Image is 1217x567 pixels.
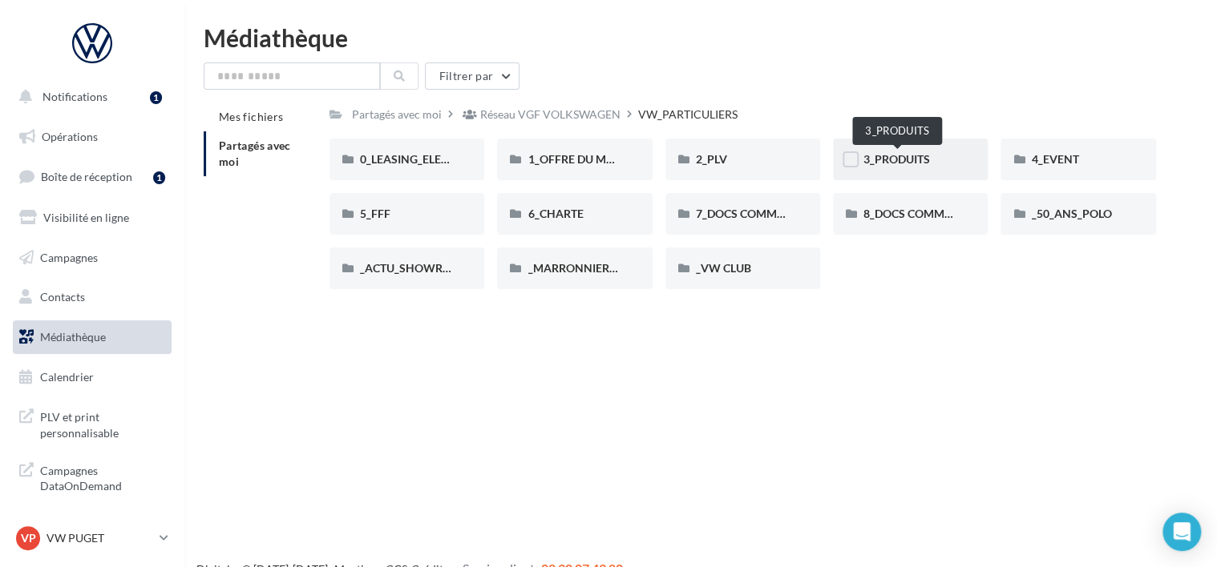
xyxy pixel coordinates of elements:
[638,107,738,123] div: VW_PARTICULIERS
[528,152,624,166] span: 1_OFFRE DU MOIS
[10,80,168,114] button: Notifications 1
[150,91,162,104] div: 1
[863,152,930,166] span: 3_PRODUITS
[40,370,94,384] span: Calendrier
[40,290,85,304] span: Contacts
[696,261,751,275] span: _VW CLUB
[360,207,390,220] span: 5_FFF
[360,152,488,166] span: 0_LEASING_ELECTRIQUE
[480,107,621,123] div: Réseau VGF VOLKSWAGEN
[10,120,175,154] a: Opérations
[40,330,106,344] span: Médiathèque
[42,90,107,103] span: Notifications
[10,360,175,394] a: Calendrier
[360,261,471,275] span: _ACTU_SHOWROOM
[1031,152,1078,166] span: 4_EVENT
[21,530,36,546] span: VP
[696,207,825,220] span: 7_DOCS COMMERCIAUX
[528,261,633,275] span: _MARRONNIERS_25
[10,453,175,501] a: Campagnes DataOnDemand
[10,280,175,314] a: Contacts
[46,530,153,546] p: VW PUGET
[153,171,165,184] div: 1
[863,207,1006,220] span: 8_DOCS COMMUNICATION
[40,460,165,494] span: Campagnes DataOnDemand
[40,406,165,440] span: PLV et print personnalisable
[10,159,175,194] a: Boîte de réception1
[352,107,442,123] div: Partagés avec moi
[1031,207,1111,220] span: _50_ANS_POLO
[852,117,942,145] div: 3_PRODUITS
[40,250,98,263] span: Campagnes
[42,130,98,143] span: Opérations
[10,320,175,354] a: Médiathèque
[219,139,291,168] span: Partagés avec moi
[10,241,175,275] a: Campagnes
[10,400,175,447] a: PLV et print personnalisable
[219,110,283,123] span: Mes fichiers
[10,201,175,235] a: Visibilité en ligne
[13,523,172,553] a: VP VW PUGET
[1162,513,1201,551] div: Open Intercom Messenger
[204,26,1198,50] div: Médiathèque
[696,152,727,166] span: 2_PLV
[41,170,132,183] span: Boîte de réception
[43,211,129,224] span: Visibilité en ligne
[528,207,583,220] span: 6_CHARTE
[425,62,520,90] button: Filtrer par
